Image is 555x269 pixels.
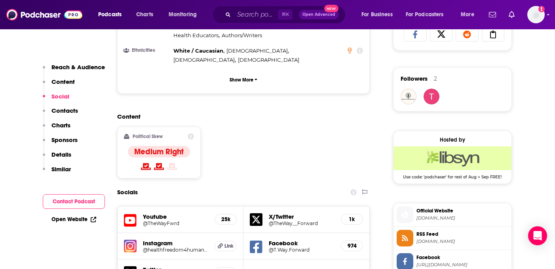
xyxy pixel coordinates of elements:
a: @TheWay__Forward [269,220,335,226]
p: Reach & Audience [51,63,105,71]
button: Social [43,93,69,107]
button: Show profile menu [527,6,545,23]
a: Share on X/Twitter [430,27,453,42]
input: Search podcasts, credits, & more... [234,8,278,21]
a: Official Website[DOMAIN_NAME] [397,206,508,223]
button: open menu [93,8,132,21]
p: Contacts [51,107,78,114]
button: Contact Podcast [43,194,105,209]
span: Followers [401,75,428,82]
p: Social [51,93,69,100]
span: RSS Feed [416,231,508,238]
p: Sponsors [51,136,78,144]
h4: Medium Right [134,147,184,157]
span: , [226,46,289,55]
img: dragon11 [424,89,439,104]
div: 2 [434,75,437,82]
h2: Content [117,113,363,120]
p: Charts [51,121,70,129]
img: Libsyn Deal: Use code: 'podchaser' for rest of Aug + Sep FREE! [393,146,511,170]
p: Content [51,78,75,85]
span: [DEMOGRAPHIC_DATA] [226,47,288,54]
span: Charts [136,9,153,20]
span: Facebook [416,254,508,261]
img: podcastvirtualassistant24 [401,89,416,104]
h5: 974 [348,242,356,249]
span: [DEMOGRAPHIC_DATA] [238,57,299,63]
h5: X/Twitter [269,213,335,220]
img: Podchaser - Follow, Share and Rate Podcasts [6,7,82,22]
a: @healthfreedom4humanity [143,247,208,253]
span: https://www.facebook.com/T.Way.Forward [416,262,508,268]
a: Show notifications dropdown [506,8,518,21]
button: open menu [356,8,403,21]
p: Similar [51,165,71,173]
button: Charts [43,121,70,136]
a: Open Website [51,216,96,223]
a: Libsyn Deal: Use code: 'podchaser' for rest of Aug + Sep FREE! [393,146,511,179]
h3: Ethnicities [124,48,170,53]
svg: Add a profile image [538,6,545,12]
button: open menu [401,8,455,21]
a: Link [215,241,237,251]
img: iconImage [124,240,137,252]
span: Authors/Writers [222,32,262,38]
span: , [173,46,224,55]
span: , [173,31,220,40]
span: , [173,55,236,64]
button: Show More [124,72,363,87]
button: Contacts [43,107,78,121]
span: Podcasts [98,9,122,20]
a: Charts [131,8,158,21]
span: New [324,5,338,12]
button: Similar [43,165,71,180]
a: Share on Reddit [456,27,479,42]
span: Link [224,243,234,249]
span: Logged in as teisenbe [527,6,545,23]
a: @T.Way.Forward [269,247,335,253]
button: Sponsors [43,136,78,151]
p: Show More [230,77,253,83]
span: More [461,9,474,20]
button: Reach & Audience [43,63,105,78]
button: open menu [163,8,207,21]
h5: Facebook [269,239,335,247]
span: thewayfwrd.com [416,215,508,221]
span: Use code: 'podchaser' for rest of Aug + Sep FREE! [393,170,511,180]
button: open menu [455,8,484,21]
a: Copy Link [482,27,505,42]
a: RSS Feed[DOMAIN_NAME] [397,230,508,246]
span: For Podcasters [406,9,444,20]
span: White / Caucasian [173,47,223,54]
h2: Socials [117,185,138,200]
p: Details [51,151,71,158]
span: Open Advanced [302,13,335,17]
a: Share on Facebook [404,27,427,42]
a: @TheWayFwrd [143,220,208,226]
span: For Business [361,9,393,20]
h2: Political Skew [133,134,163,139]
h5: Youtube [143,213,208,220]
img: User Profile [527,6,545,23]
div: Open Intercom Messenger [528,226,547,245]
span: hffh2020.libsyn.com [416,239,508,244]
h5: 1k [348,216,356,223]
span: Official Website [416,207,508,214]
button: Open AdvancedNew [299,10,339,19]
span: ⌘ K [278,9,293,20]
span: [DEMOGRAPHIC_DATA] [173,57,235,63]
a: Show notifications dropdown [486,8,499,21]
span: Health Educators [173,32,219,38]
button: Content [43,78,75,93]
button: Details [43,151,71,165]
span: Monitoring [169,9,197,20]
div: Search podcasts, credits, & more... [220,6,353,24]
h5: Instagram [143,239,208,247]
